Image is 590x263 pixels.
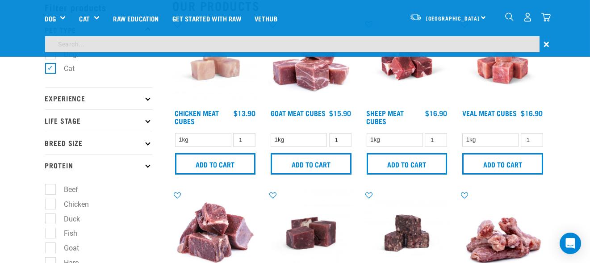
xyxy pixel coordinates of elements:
[50,199,93,210] label: Chicken
[173,20,258,105] img: Chicken meat
[45,13,56,24] a: Dog
[233,133,255,147] input: 1
[175,111,219,123] a: Chicken Meat Cubes
[462,153,543,175] input: Add to cart
[50,213,84,225] label: Duck
[460,20,545,105] img: Veal Meat Cubes8454
[106,0,165,36] a: Raw Education
[271,153,351,175] input: Add to cart
[45,132,152,154] p: Breed Size
[45,87,152,109] p: Experience
[521,109,543,117] div: $16.90
[50,184,82,195] label: Beef
[45,36,540,52] input: Search...
[45,109,152,132] p: Life Stage
[521,133,543,147] input: 1
[425,133,447,147] input: 1
[544,36,550,52] span: ×
[166,0,248,36] a: Get started with Raw
[330,109,351,117] div: $15.90
[50,242,83,254] label: Goat
[50,49,81,60] label: Dog
[426,17,480,20] span: [GEOGRAPHIC_DATA]
[505,13,514,21] img: home-icon-1@2x.png
[79,13,89,24] a: Cat
[50,63,79,74] label: Cat
[234,109,255,117] div: $13.90
[367,111,404,123] a: Sheep Meat Cubes
[50,228,81,239] label: Fish
[45,154,152,176] p: Protein
[425,109,447,117] div: $16.90
[248,0,284,36] a: Vethub
[560,233,581,254] div: Open Intercom Messenger
[410,13,422,21] img: van-moving.png
[271,111,326,115] a: Goat Meat Cubes
[541,13,551,22] img: home-icon@2x.png
[268,20,354,105] img: 1184 Wild Goat Meat Cubes Boneless 01
[367,153,448,175] input: Add to cart
[329,133,351,147] input: 1
[364,20,450,105] img: Sheep Meat
[523,13,532,22] img: user.png
[462,111,517,115] a: Veal Meat Cubes
[175,153,256,175] input: Add to cart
